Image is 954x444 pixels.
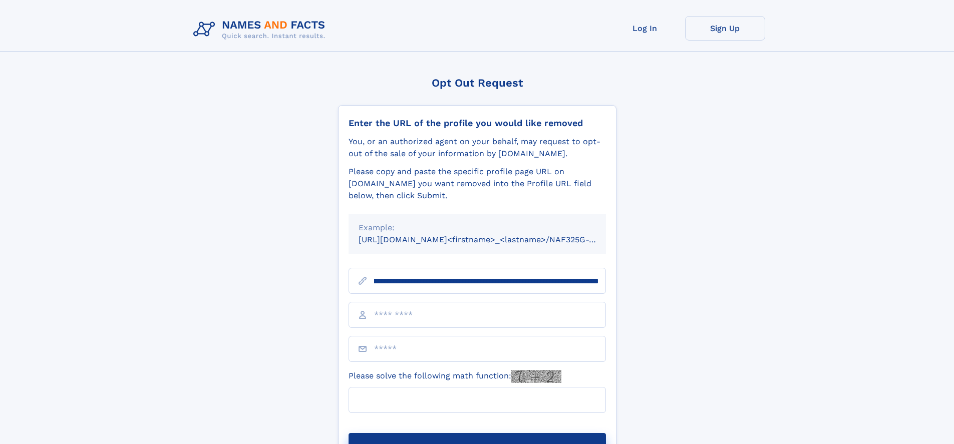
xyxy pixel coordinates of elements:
[189,16,334,43] img: Logo Names and Facts
[349,118,606,129] div: Enter the URL of the profile you would like removed
[359,235,625,244] small: [URL][DOMAIN_NAME]<firstname>_<lastname>/NAF325G-xxxxxxxx
[349,136,606,160] div: You, or an authorized agent on your behalf, may request to opt-out of the sale of your informatio...
[349,370,561,383] label: Please solve the following math function:
[605,16,685,41] a: Log In
[685,16,765,41] a: Sign Up
[359,222,596,234] div: Example:
[338,77,616,89] div: Opt Out Request
[349,166,606,202] div: Please copy and paste the specific profile page URL on [DOMAIN_NAME] you want removed into the Pr...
